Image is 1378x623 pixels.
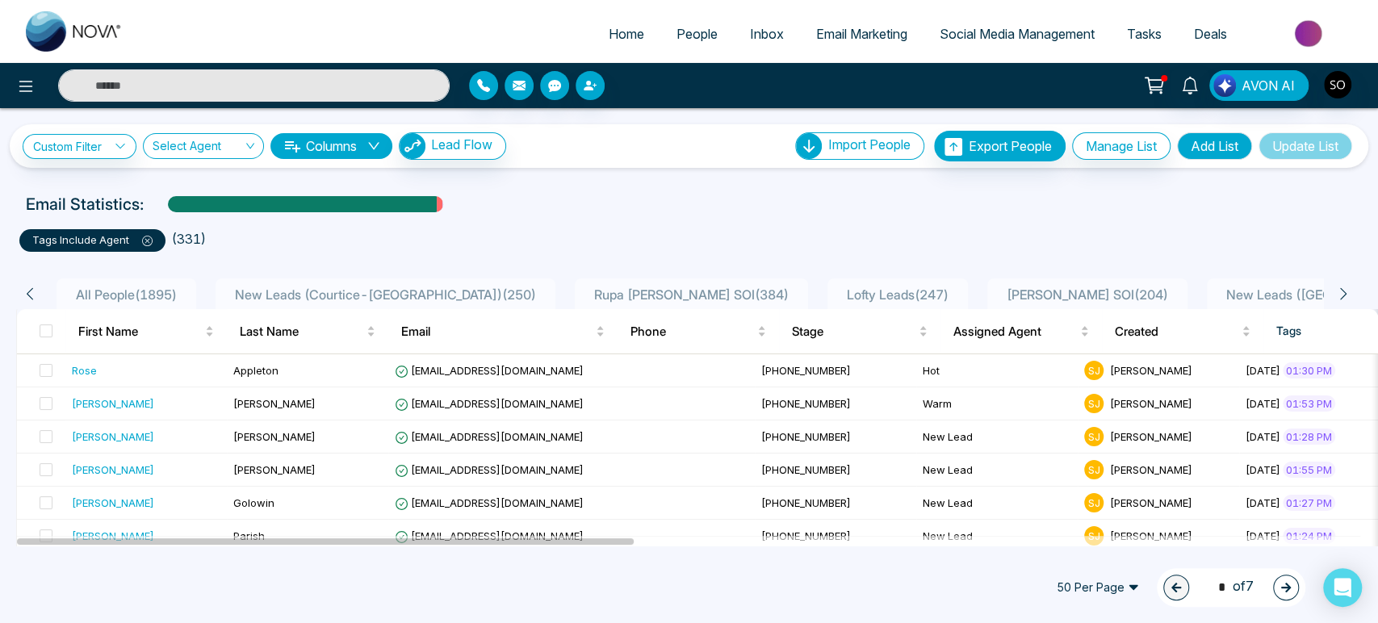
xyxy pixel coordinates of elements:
span: Golowin [233,496,274,509]
th: Created [1102,309,1263,354]
div: Open Intercom Messenger [1323,568,1362,607]
span: [PERSON_NAME] [1110,364,1192,377]
span: AVON AI [1242,76,1295,95]
span: Import People [828,136,911,153]
span: Created [1115,322,1238,341]
a: Social Media Management [924,19,1111,49]
span: 01:24 PM [1283,528,1335,544]
img: Market-place.gif [1251,15,1368,52]
span: 01:55 PM [1283,462,1335,478]
span: down [367,140,380,153]
div: [PERSON_NAME] [72,528,154,544]
span: Phone [630,322,754,341]
span: 50 Per Page [1045,575,1150,600]
div: [PERSON_NAME] [72,395,154,412]
span: [EMAIL_ADDRESS][DOMAIN_NAME] [395,364,584,377]
div: [PERSON_NAME] [72,429,154,445]
span: [DATE] [1246,463,1280,476]
th: Email [388,309,618,354]
span: Last Name [240,322,363,341]
span: [PHONE_NUMBER] [761,529,851,542]
span: [PERSON_NAME] [233,397,316,410]
span: Parish [233,529,265,542]
span: Tasks [1127,26,1162,42]
span: S J [1084,493,1104,512]
span: 01:28 PM [1283,429,1335,445]
span: Appleton [233,364,279,377]
a: Custom Filter [23,134,136,159]
span: New Leads (Courtice-[GEOGRAPHIC_DATA]) ( 250 ) [228,286,542,303]
span: [PHONE_NUMBER] [761,430,851,443]
span: Stage [792,322,915,341]
span: Export People [969,138,1052,154]
span: [EMAIL_ADDRESS][DOMAIN_NAME] [395,430,584,443]
button: AVON AI [1209,70,1309,101]
th: Phone [618,309,779,354]
span: Email [401,322,593,341]
button: Manage List [1072,132,1171,160]
span: Lead Flow [431,136,492,153]
span: [DATE] [1246,430,1280,443]
td: New Lead [916,454,1078,487]
span: [PERSON_NAME] [1110,529,1192,542]
span: Deals [1194,26,1227,42]
span: [EMAIL_ADDRESS][DOMAIN_NAME] [395,397,584,410]
span: [EMAIL_ADDRESS][DOMAIN_NAME] [395,529,584,542]
li: ( 331 ) [172,229,206,249]
span: [PERSON_NAME] [1110,397,1192,410]
a: Home [593,19,660,49]
td: Warm [916,387,1078,420]
span: [EMAIL_ADDRESS][DOMAIN_NAME] [395,496,584,509]
span: S J [1084,526,1104,546]
p: tags include Agent [32,232,153,249]
a: Inbox [734,19,800,49]
div: [PERSON_NAME] [72,462,154,478]
span: [PHONE_NUMBER] [761,364,851,377]
td: New Lead [916,487,1078,520]
span: S J [1084,460,1104,479]
button: Add List [1177,132,1252,160]
span: 01:30 PM [1283,362,1335,378]
span: 01:53 PM [1283,395,1335,412]
a: Deals [1178,19,1243,49]
span: All People ( 1895 ) [69,286,183,303]
span: of 7 [1208,576,1254,598]
span: [EMAIL_ADDRESS][DOMAIN_NAME] [395,463,584,476]
span: Lofty Leads ( 247 ) [840,286,955,303]
img: Lead Flow [400,133,425,159]
button: Lead Flow [399,132,506,160]
a: Tasks [1111,19,1178,49]
button: Export People [934,131,1066,161]
span: [DATE] [1246,364,1280,377]
span: S J [1084,427,1104,446]
span: Home [609,26,644,42]
div: Rose [72,362,97,378]
td: New Lead [916,520,1078,553]
span: [PERSON_NAME] [1110,463,1192,476]
div: [PERSON_NAME] [72,495,154,511]
span: [PERSON_NAME] [1110,496,1192,509]
span: [PERSON_NAME] [1110,430,1192,443]
span: [DATE] [1246,496,1280,509]
button: Columnsdown [270,133,392,159]
span: [DATE] [1246,397,1280,410]
img: Lead Flow [1213,74,1236,97]
span: 01:27 PM [1283,495,1335,511]
a: People [660,19,734,49]
span: First Name [78,322,202,341]
span: [PHONE_NUMBER] [761,463,851,476]
span: People [676,26,718,42]
span: [PERSON_NAME] SOI ( 204 ) [1000,286,1175,303]
th: Stage [779,309,940,354]
img: User Avatar [1324,71,1351,98]
span: S J [1084,394,1104,413]
a: Email Marketing [800,19,924,49]
span: Social Media Management [940,26,1095,42]
span: [DATE] [1246,529,1280,542]
img: Nova CRM Logo [26,11,123,52]
span: Email Marketing [816,26,907,42]
span: [PHONE_NUMBER] [761,397,851,410]
th: First Name [65,309,227,354]
span: [PERSON_NAME] [233,463,316,476]
a: Lead FlowLead Flow [392,132,506,160]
